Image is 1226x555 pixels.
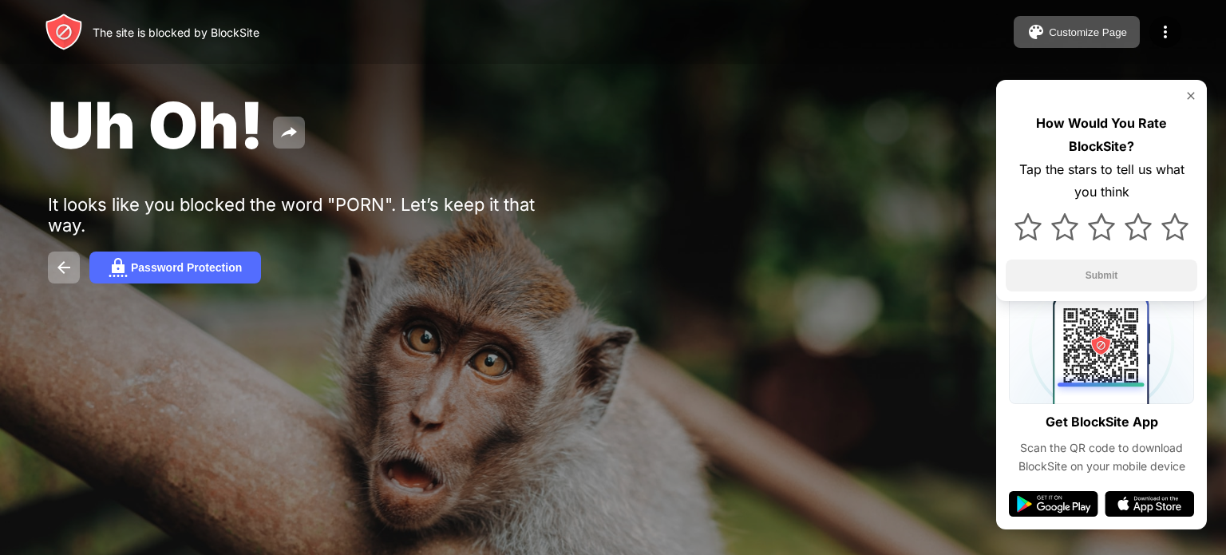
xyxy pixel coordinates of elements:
[48,86,263,164] span: Uh Oh!
[45,13,83,51] img: header-logo.svg
[131,261,242,274] div: Password Protection
[1014,16,1140,48] button: Customize Page
[1161,213,1188,240] img: star.svg
[1105,491,1194,517] img: app-store.svg
[1026,22,1046,42] img: pallet.svg
[1009,491,1098,517] img: google-play.svg
[1051,213,1078,240] img: star.svg
[1088,213,1115,240] img: star.svg
[1125,213,1152,240] img: star.svg
[1006,260,1197,291] button: Submit
[1049,26,1127,38] div: Customize Page
[109,258,128,277] img: password.svg
[1014,213,1042,240] img: star.svg
[1046,410,1158,434] div: Get BlockSite App
[54,258,73,277] img: back.svg
[89,252,261,283] button: Password Protection
[1184,89,1197,102] img: rate-us-close.svg
[1009,439,1194,475] div: Scan the QR code to download BlockSite on your mobile device
[48,194,541,236] div: It looks like you blocked the word "PORN". Let’s keep it that way.
[1006,158,1197,204] div: Tap the stars to tell us what you think
[93,26,259,39] div: The site is blocked by BlockSite
[1156,22,1175,42] img: menu-icon.svg
[1006,112,1197,158] div: How Would You Rate BlockSite?
[279,123,299,142] img: share.svg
